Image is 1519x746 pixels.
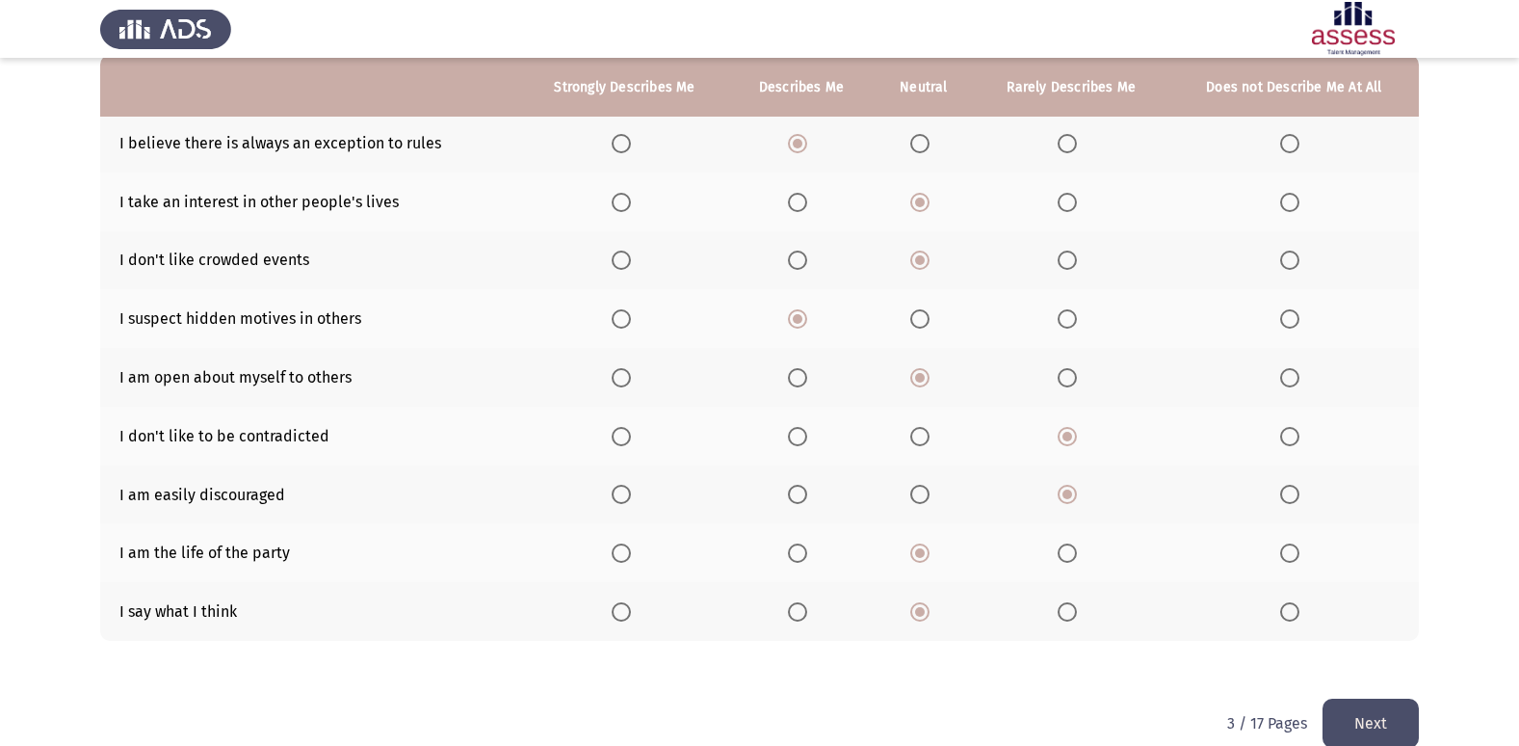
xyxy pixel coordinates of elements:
mat-radio-group: Select an option [788,601,815,620]
mat-radio-group: Select an option [910,192,937,210]
mat-radio-group: Select an option [1280,251,1307,269]
mat-radio-group: Select an option [1058,485,1085,503]
mat-radio-group: Select an option [910,308,937,327]
mat-radio-group: Select an option [1058,601,1085,620]
mat-radio-group: Select an option [788,192,815,210]
td: I say what I think [100,582,520,641]
mat-radio-group: Select an option [1280,426,1307,444]
mat-radio-group: Select an option [612,367,639,386]
mat-radio-group: Select an option [910,133,937,151]
td: I am easily discouraged [100,466,520,524]
mat-radio-group: Select an option [1280,601,1307,620]
mat-radio-group: Select an option [910,543,937,561]
th: Strongly Describes Me [520,58,729,117]
mat-radio-group: Select an option [612,133,639,151]
mat-radio-group: Select an option [1058,251,1085,269]
mat-radio-group: Select an option [788,133,815,151]
mat-radio-group: Select an option [1280,543,1307,561]
mat-radio-group: Select an option [1280,133,1307,151]
mat-radio-group: Select an option [910,426,937,444]
mat-radio-group: Select an option [788,543,815,561]
mat-radio-group: Select an option [1280,367,1307,386]
mat-radio-group: Select an option [788,485,815,503]
mat-radio-group: Select an option [612,308,639,327]
mat-radio-group: Select an option [1058,133,1085,151]
mat-radio-group: Select an option [612,192,639,210]
mat-radio-group: Select an option [1280,485,1307,503]
mat-radio-group: Select an option [788,251,815,269]
mat-radio-group: Select an option [788,367,815,386]
td: I am open about myself to others [100,348,520,407]
mat-radio-group: Select an option [1058,543,1085,561]
td: I suspect hidden motives in others [100,289,520,348]
td: I don't like crowded events [100,231,520,290]
mat-radio-group: Select an option [612,601,639,620]
td: I take an interest in other people's lives [100,173,520,231]
td: I don't like to be contradicted [100,407,520,466]
mat-radio-group: Select an option [910,601,937,620]
mat-radio-group: Select an option [612,485,639,503]
mat-radio-group: Select an option [1280,308,1307,327]
td: I believe there is always an exception to rules [100,114,520,173]
mat-radio-group: Select an option [1058,367,1085,386]
th: Describes Me [729,58,874,117]
td: I am the life of the party [100,523,520,582]
mat-radio-group: Select an option [1058,192,1085,210]
mat-radio-group: Select an option [788,308,815,327]
img: Assess Talent Management logo [100,2,231,56]
th: Does not Describe Me At All [1169,58,1419,117]
mat-radio-group: Select an option [910,485,937,503]
th: Neutral [874,58,974,117]
mat-radio-group: Select an option [788,426,815,444]
mat-radio-group: Select an option [910,251,937,269]
mat-radio-group: Select an option [1058,426,1085,444]
th: Rarely Describes Me [974,58,1169,117]
p: 3 / 17 Pages [1227,714,1307,733]
mat-radio-group: Select an option [1058,308,1085,327]
mat-radio-group: Select an option [612,251,639,269]
mat-radio-group: Select an option [1280,192,1307,210]
mat-radio-group: Select an option [612,543,639,561]
mat-radio-group: Select an option [612,426,639,444]
mat-radio-group: Select an option [910,367,937,386]
img: Assessment logo of ASSESS Employability - EBI [1288,2,1419,56]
